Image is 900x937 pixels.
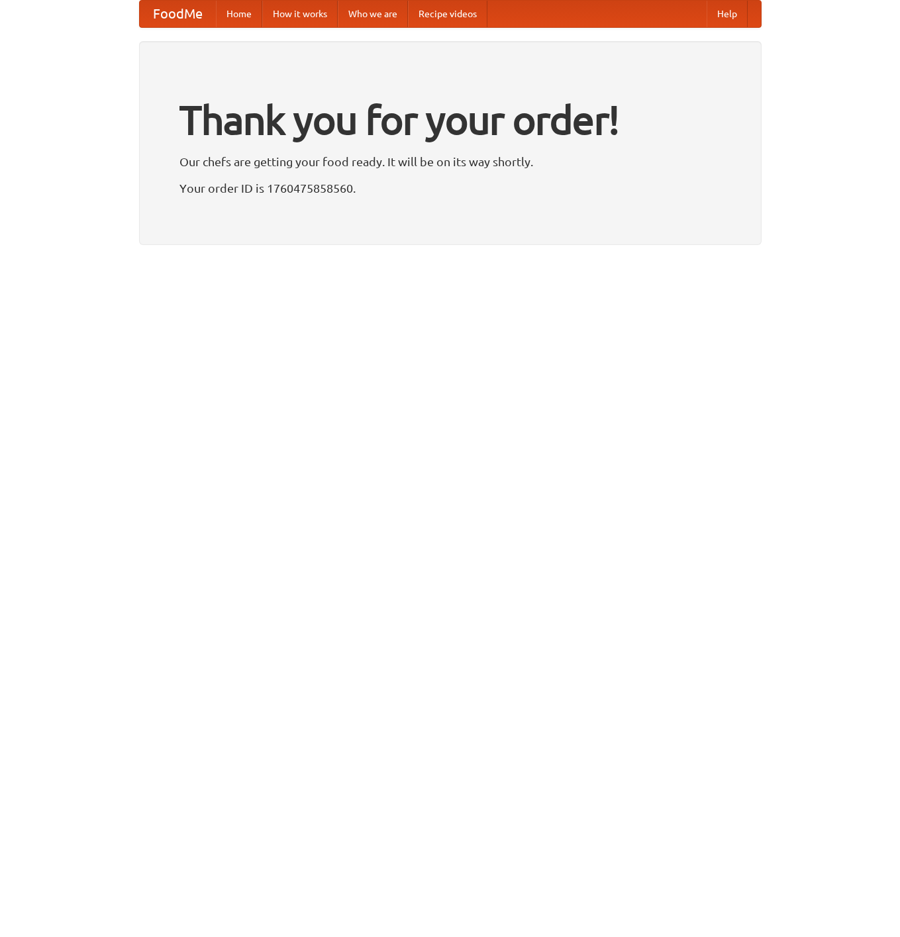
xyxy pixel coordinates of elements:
p: Our chefs are getting your food ready. It will be on its way shortly. [179,152,721,172]
p: Your order ID is 1760475858560. [179,178,721,198]
a: Recipe videos [408,1,487,27]
h1: Thank you for your order! [179,88,721,152]
a: FoodMe [140,1,216,27]
a: How it works [262,1,338,27]
a: Who we are [338,1,408,27]
a: Home [216,1,262,27]
a: Help [707,1,748,27]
